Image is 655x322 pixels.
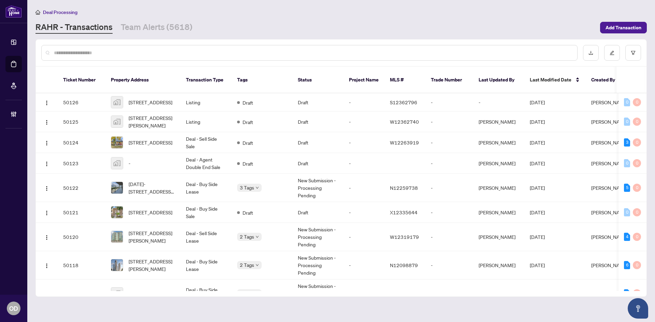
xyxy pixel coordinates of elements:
td: New Submission - Processing Pending [292,174,344,202]
span: filter [631,50,636,55]
button: filter [625,45,641,61]
span: [STREET_ADDRESS] [129,290,172,297]
td: - [425,251,473,279]
td: [PERSON_NAME] [473,223,524,251]
td: 50117 [58,279,105,308]
button: Logo [41,158,52,169]
td: - [344,279,384,308]
span: down [256,235,259,239]
img: thumbnail-img [111,157,123,169]
div: 0 [624,208,630,216]
button: Logo [41,97,52,108]
td: [PERSON_NAME] [473,111,524,132]
span: [PERSON_NAME] [591,209,628,215]
span: [STREET_ADDRESS][PERSON_NAME] [129,258,175,273]
div: 0 [633,233,641,241]
th: Last Updated By [473,67,524,93]
span: 2 Tags [240,289,254,297]
span: Draft [243,209,253,216]
a: RAHR - Transactions [35,21,113,34]
button: Logo [41,116,52,127]
span: N12259738 [390,185,418,191]
td: [PERSON_NAME] [473,132,524,153]
button: Logo [41,182,52,193]
span: down [256,186,259,189]
div: 0 [633,184,641,192]
img: thumbnail-img [111,116,123,127]
td: - [425,132,473,153]
button: Logo [41,207,52,218]
button: Logo [41,231,52,242]
span: Draft [243,118,253,126]
th: Trade Number [425,67,473,93]
td: - [425,223,473,251]
img: logo [5,5,22,18]
span: Deal Processing [43,9,77,15]
td: 50120 [58,223,105,251]
span: Draft [243,99,253,106]
td: Deal - Sell Side Lease [180,223,232,251]
span: [PERSON_NAME] [591,290,628,296]
button: edit [604,45,620,61]
span: [PERSON_NAME] [591,160,628,166]
div: 0 [633,208,641,216]
td: Listing [180,93,232,111]
td: 50122 [58,174,105,202]
th: Created By [586,67,627,93]
img: Logo [44,186,49,191]
th: Tags [232,67,292,93]
span: W12319179 [390,234,419,240]
td: - [425,202,473,223]
td: [PERSON_NAME] [473,279,524,308]
td: Deal - Buy Side Sale [180,202,232,223]
img: Logo [44,120,49,125]
div: 5 [624,184,630,192]
div: 0 [624,98,630,106]
td: Draft [292,153,344,174]
span: [PERSON_NAME] [591,185,628,191]
img: thumbnail-img [111,231,123,243]
span: N12098879 [390,262,418,268]
td: Draft [292,93,344,111]
img: Logo [44,263,49,269]
span: [STREET_ADDRESS] [129,209,172,216]
div: 0 [633,98,641,106]
td: - [425,111,473,132]
td: 50126 [58,93,105,111]
th: Transaction Type [180,67,232,93]
img: thumbnail-img [111,137,123,148]
span: [DATE] [530,262,545,268]
img: thumbnail-img [111,259,123,271]
img: thumbnail-img [111,206,123,218]
span: Draft [243,160,253,167]
td: - [344,223,384,251]
td: 50121 [58,202,105,223]
span: [PERSON_NAME] [591,139,628,145]
span: W12263919 [390,139,419,145]
div: 0 [633,138,641,147]
td: 50123 [58,153,105,174]
th: MLS # [384,67,425,93]
span: Add Transaction [606,22,641,33]
th: Project Name [344,67,384,93]
th: Last Modified Date [524,67,586,93]
span: S12362796 [390,99,417,105]
span: [DATE] [530,185,545,191]
div: 0 [624,118,630,126]
td: - [344,132,384,153]
div: 4 [624,233,630,241]
img: thumbnail-img [111,288,123,299]
span: [PERSON_NAME] [591,234,628,240]
td: - [425,174,473,202]
td: - [344,93,384,111]
img: Logo [44,161,49,167]
span: edit [610,50,614,55]
td: Deal - Buy Side Lease [180,279,232,308]
span: [DATE]-[STREET_ADDRESS][PERSON_NAME] [129,180,175,195]
td: Draft [292,111,344,132]
span: 2 Tags [240,233,254,241]
td: Deal - Buy Side Lease [180,174,232,202]
span: [STREET_ADDRESS][PERSON_NAME] [129,229,175,244]
span: 3 Tags [240,184,254,191]
span: [DATE] [530,209,545,215]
